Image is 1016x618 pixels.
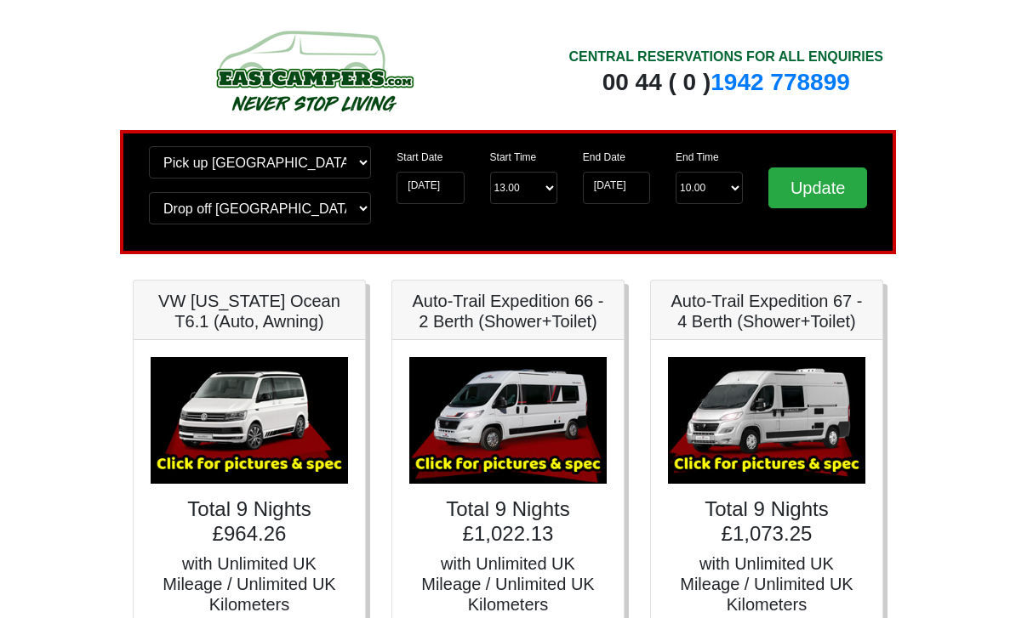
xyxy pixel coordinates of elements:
label: Start Date [397,150,442,165]
input: Return Date [583,172,650,204]
div: CENTRAL RESERVATIONS FOR ALL ENQUIRIES [568,47,883,67]
label: End Time [676,150,719,165]
h5: with Unlimited UK Mileage / Unlimited UK Kilometers [409,553,607,615]
h4: Total 9 Nights £964.26 [151,497,348,547]
label: End Date [583,150,625,165]
div: 00 44 ( 0 ) [568,67,883,98]
h5: with Unlimited UK Mileage / Unlimited UK Kilometers [151,553,348,615]
h5: VW [US_STATE] Ocean T6.1 (Auto, Awning) [151,291,348,332]
input: Start Date [397,172,464,204]
h5: with Unlimited UK Mileage / Unlimited UK Kilometers [668,553,865,615]
h5: Auto-Trail Expedition 67 - 4 Berth (Shower+Toilet) [668,291,865,332]
input: Update [768,167,867,208]
img: VW California Ocean T6.1 (Auto, Awning) [151,357,348,484]
img: Auto-Trail Expedition 66 - 2 Berth (Shower+Toilet) [409,357,607,484]
h4: Total 9 Nights £1,022.13 [409,497,607,547]
h5: Auto-Trail Expedition 66 - 2 Berth (Shower+Toilet) [409,291,607,332]
label: Start Time [490,150,537,165]
h4: Total 9 Nights £1,073.25 [668,497,865,547]
img: campers-checkout-logo.png [152,24,476,117]
img: Auto-Trail Expedition 67 - 4 Berth (Shower+Toilet) [668,357,865,484]
a: 1942 778899 [711,69,850,95]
